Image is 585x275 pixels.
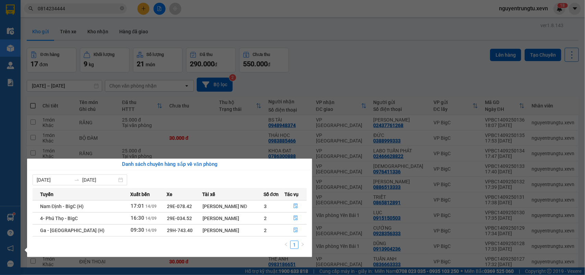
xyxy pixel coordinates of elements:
span: Ga - [GEOGRAPHIC_DATA] (H) [40,228,105,233]
span: Tác vụ [284,191,298,198]
span: 14/09 [146,204,157,209]
span: 2 [264,216,267,221]
li: Previous Page [282,241,290,249]
span: Số đơn [264,191,279,198]
input: Đến ngày [82,176,117,184]
span: Tuyến [40,191,53,198]
span: Xe [167,191,172,198]
input: Từ ngày [37,176,71,184]
button: file-done [285,201,306,212]
span: 4- Phú Thọ - BigC [40,216,78,221]
span: swap-right [74,177,80,183]
span: file-done [293,228,298,233]
span: Tài xế [202,191,215,198]
span: 29E-034.52 [167,216,192,221]
div: Danh sách chuyến hàng sắp về văn phòng [33,160,307,169]
span: 3 [264,204,267,209]
span: 2 [264,228,267,233]
button: file-done [285,225,306,236]
div: [PERSON_NAME] [203,215,263,222]
span: 17:01 [131,203,145,209]
span: 29E-078.42 [167,204,192,209]
button: file-done [285,213,306,224]
span: file-done [293,204,298,209]
span: 16:30 [131,215,145,221]
span: to [74,177,80,183]
span: 14/09 [146,228,157,233]
span: right [301,242,305,247]
button: left [282,241,290,249]
li: Next Page [298,241,307,249]
span: file-done [293,216,298,221]
span: left [284,242,288,247]
div: [PERSON_NAME] NĐ [203,203,263,210]
button: right [298,241,307,249]
div: [PERSON_NAME] [203,227,263,234]
span: 09:30 [131,227,145,233]
span: 29H-743.40 [167,228,193,233]
li: 1 [290,241,298,249]
span: Nam Định - BigC (H) [40,204,84,209]
span: 14/09 [146,216,157,221]
a: 1 [291,241,298,249]
span: Xuất bến [131,191,150,198]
